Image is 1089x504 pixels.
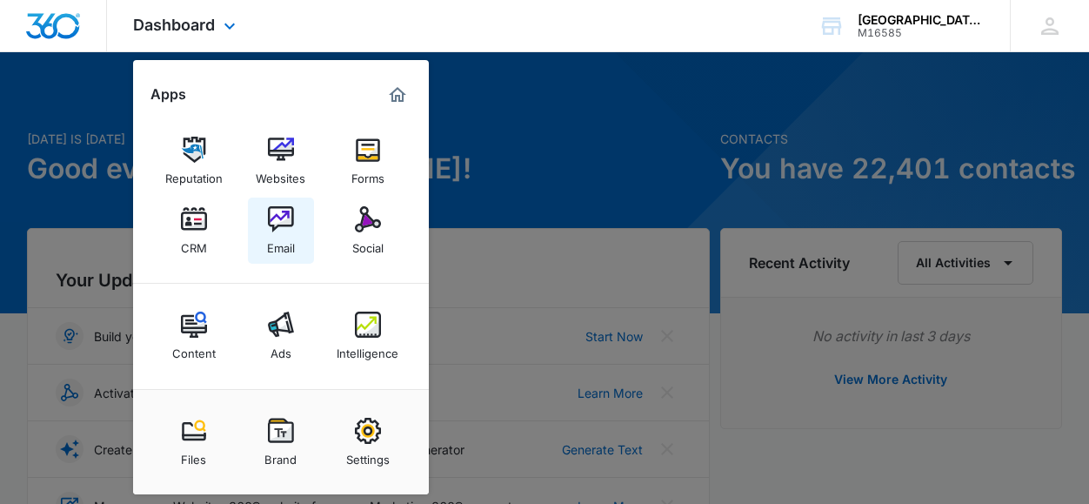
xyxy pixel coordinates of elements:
div: Brand [264,444,297,467]
div: CRM [181,232,207,255]
div: Websites [256,163,305,185]
a: Intelligence [335,303,401,369]
div: Settings [346,444,390,467]
a: Marketing 360® Dashboard [384,81,411,109]
a: Ads [248,303,314,369]
span: Dashboard [133,16,215,34]
a: Email [248,198,314,264]
div: Social [352,232,384,255]
h2: Apps [150,86,186,103]
a: Forms [335,128,401,194]
div: Forms [351,163,384,185]
div: Intelligence [337,338,398,360]
a: Brand [248,409,314,475]
a: Content [161,303,227,369]
div: Reputation [165,163,223,185]
a: Social [335,198,401,264]
a: Settings [335,409,401,475]
div: Content [172,338,216,360]
div: account name [858,13,985,27]
a: Websites [248,128,314,194]
div: Email [267,232,295,255]
div: account id [858,27,985,39]
div: Files [181,444,206,467]
a: CRM [161,198,227,264]
div: Ads [271,338,291,360]
a: Reputation [161,128,227,194]
a: Files [161,409,227,475]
